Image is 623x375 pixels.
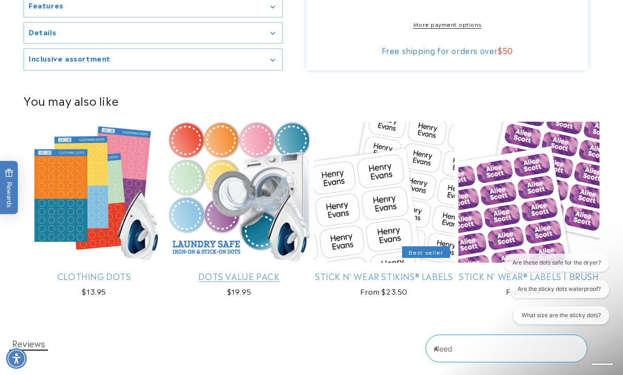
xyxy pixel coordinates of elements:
[24,23,282,44] summary: Details
[29,0,63,10] h2: Features
[29,54,110,63] h2: Inclusive assortment
[497,254,614,333] iframe: Gorgias live chat conversation starters
[503,44,513,55] span: 50
[24,271,165,281] a: Clothing Dots
[168,271,309,281] a: Dots Value Pack
[24,49,282,70] summary: Inclusive assortment
[9,336,48,351] button: Reviews
[29,27,56,37] h2: Details
[315,45,580,55] div: Free shipping for orders over
[5,169,14,208] span: Rewards
[458,271,599,281] a: Stick N' Wear® Labels | Brush
[498,44,503,55] span: $
[24,93,599,108] h2: You may also like
[6,348,27,369] div: Accessibility Menu
[314,271,455,281] a: Stick N' Wear Stikins® Labels
[315,19,580,28] a: More payment options
[426,331,614,366] iframe: Gorgias Floating Chat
